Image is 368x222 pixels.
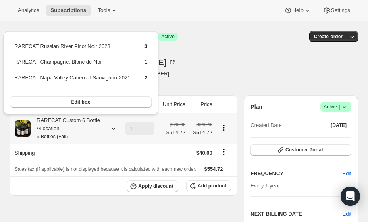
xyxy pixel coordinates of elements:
[250,170,342,178] h2: FREQUENCY
[14,42,131,57] td: RARECAT Russian River Pinot Noir 2023
[250,121,281,129] span: Created Date
[15,120,31,137] img: product img
[250,144,351,156] button: Customer Portal
[157,95,188,113] th: Unit Price
[331,122,347,129] span: [DATE]
[170,122,185,127] small: $643.40
[250,210,342,218] h2: NEXT BILLING DATE
[343,170,351,178] span: Edit
[285,147,323,153] span: Customer Portal
[18,7,39,14] span: Analytics
[166,129,185,137] span: $514.72
[326,120,351,131] button: [DATE]
[217,123,230,132] button: Product actions
[204,166,223,172] span: $554.72
[186,180,231,191] button: Add product
[341,187,360,206] div: Open Intercom Messenger
[339,104,340,110] span: |
[161,33,175,40] span: Active
[250,103,262,111] h2: Plan
[292,7,303,14] span: Help
[98,7,110,14] span: Tools
[14,73,131,88] td: RARECAT Napa Valley Cabernet Sauvignon 2021
[318,5,355,16] button: Settings
[138,183,173,189] span: Apply discount
[196,150,212,156] span: $40.00
[71,99,90,105] span: Edit box
[324,103,348,111] span: Active
[217,147,230,156] button: Shipping actions
[37,134,68,139] small: 6 Bottles (Fall)
[279,5,316,16] button: Help
[309,31,347,42] button: Create order
[144,59,147,65] span: 1
[14,58,131,73] td: RARECAT Champagne, Blanc de Noir
[314,33,343,40] span: Create order
[50,7,86,14] span: Subscriptions
[10,144,118,162] th: Shipping
[190,129,212,137] span: $514.72
[188,95,215,113] th: Price
[250,183,280,189] span: Every 1 year
[144,43,147,49] span: 3
[31,116,103,141] div: RARECAT Custom 6 Bottle Allocation
[198,183,226,189] span: Add product
[144,75,147,81] span: 2
[46,5,91,16] button: Subscriptions
[127,180,178,192] button: Apply discount
[338,167,356,180] button: Edit
[331,7,350,14] span: Settings
[197,122,212,127] small: $643.40
[93,5,123,16] button: Tools
[15,166,196,172] span: Sales tax (if applicable) is not displayed because it is calculated with each new order.
[343,210,351,218] button: Edit
[10,96,152,108] button: Edit box
[13,5,44,16] button: Analytics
